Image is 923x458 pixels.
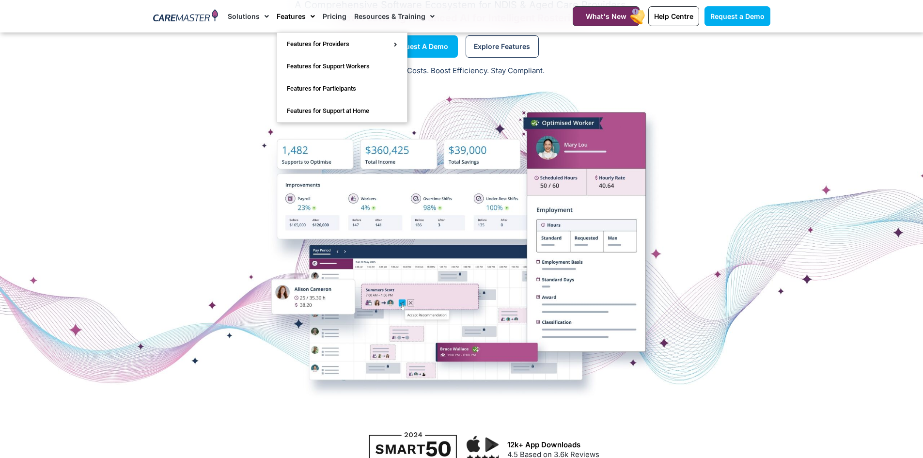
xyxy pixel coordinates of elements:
[466,35,539,58] a: Explore Features
[507,441,765,449] h3: 12k+ App Downloads
[393,44,448,49] span: Request a Demo
[704,6,770,26] a: Request a Demo
[474,44,530,49] span: Explore Features
[654,12,693,20] span: Help Centre
[277,55,407,78] a: Features for Support Workers
[277,78,407,100] a: Features for Participants
[277,32,407,123] ul: Features
[573,6,640,26] a: What's New
[153,9,219,24] img: CareMaster Logo
[6,65,917,77] p: Reduce Costs. Boost Efficiency. Stay Compliant.
[277,100,407,122] a: Features for Support at Home
[710,12,765,20] span: Request a Demo
[277,33,407,55] a: Features for Providers
[586,12,626,20] span: What's New
[648,6,699,26] a: Help Centre
[384,35,458,58] a: Request a Demo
